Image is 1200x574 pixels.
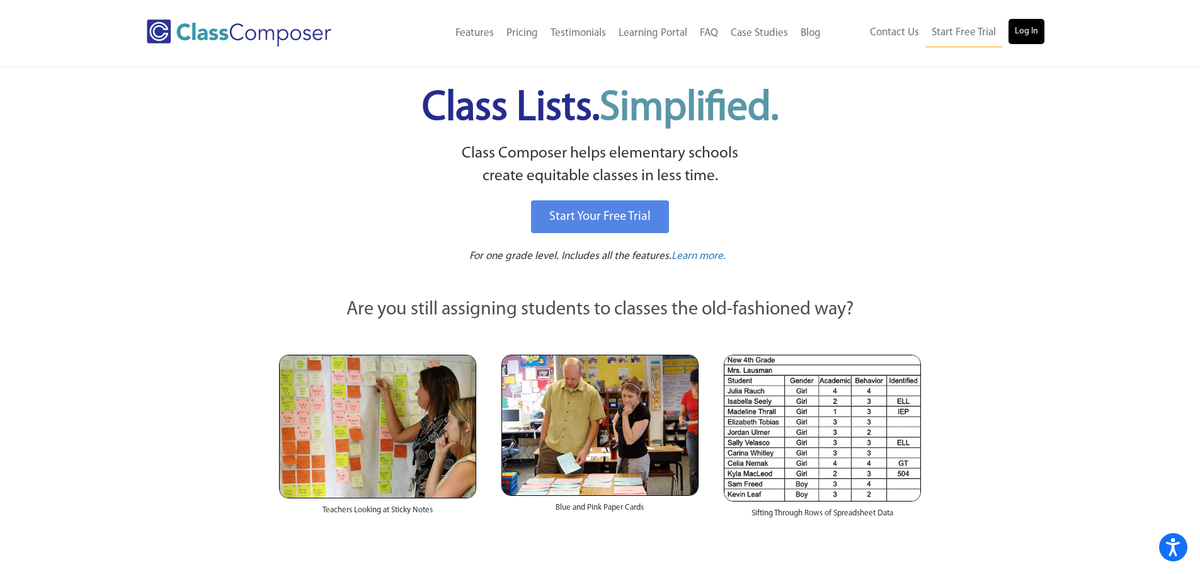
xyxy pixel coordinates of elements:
a: Features [449,20,500,47]
div: Sifting Through Rows of Spreadsheet Data [724,502,921,532]
nav: Header Menu [383,20,827,47]
span: Class Lists. [422,88,779,129]
div: Blue and Pink Paper Cards [501,496,699,526]
a: Testimonials [544,20,612,47]
img: Teachers Looking at Sticky Notes [279,355,476,498]
a: FAQ [694,20,724,47]
div: Teachers Looking at Sticky Notes [279,498,476,529]
img: Class Composer [147,20,331,47]
img: Blue and Pink Paper Cards [501,355,699,495]
a: Case Studies [724,20,794,47]
nav: Header Menu [827,19,1044,47]
img: Spreadsheets [724,355,921,502]
a: Start Free Trial [925,19,1002,47]
a: Start Your Free Trial [531,200,669,233]
a: Learning Portal [612,20,694,47]
span: Simplified. [600,88,779,129]
span: Learn more. [671,251,726,261]
span: Start Your Free Trial [549,210,651,223]
a: Log In [1009,19,1044,44]
a: Learn more. [671,249,726,265]
span: For one grade level. Includes all the features. [469,251,671,261]
p: Class Composer helps elementary schools create equitable classes in less time. [277,142,923,188]
a: Contact Us [864,19,925,47]
a: Blog [794,20,827,47]
a: Pricing [500,20,544,47]
p: Are you still assigning students to classes the old-fashioned way? [279,296,922,324]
